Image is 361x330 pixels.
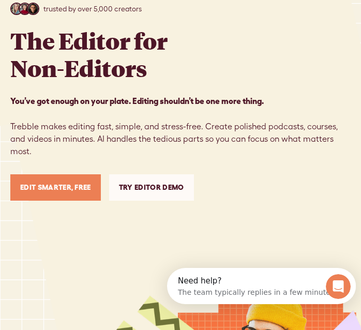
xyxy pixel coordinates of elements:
p: trusted by over 5,000 creators [43,4,142,14]
iframe: Intercom live chat [326,274,351,299]
a: Edit Smarter, Free [10,174,101,201]
h1: The Editor for Non-Editors [10,27,168,82]
div: Need help? [11,9,170,17]
iframe: Intercom live chat discovery launcher [167,268,356,304]
strong: You’ve got enough on your plate. Editing shouldn’t be one more thing. ‍ [10,96,264,106]
div: Open Intercom Messenger [4,4,200,33]
p: Trebble makes editing fast, simple, and stress-free. Create polished podcasts, courses, and video... [10,95,351,158]
div: The team typically replies in a few minutes. [11,17,170,28]
a: Try Editor Demo [109,174,194,201]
